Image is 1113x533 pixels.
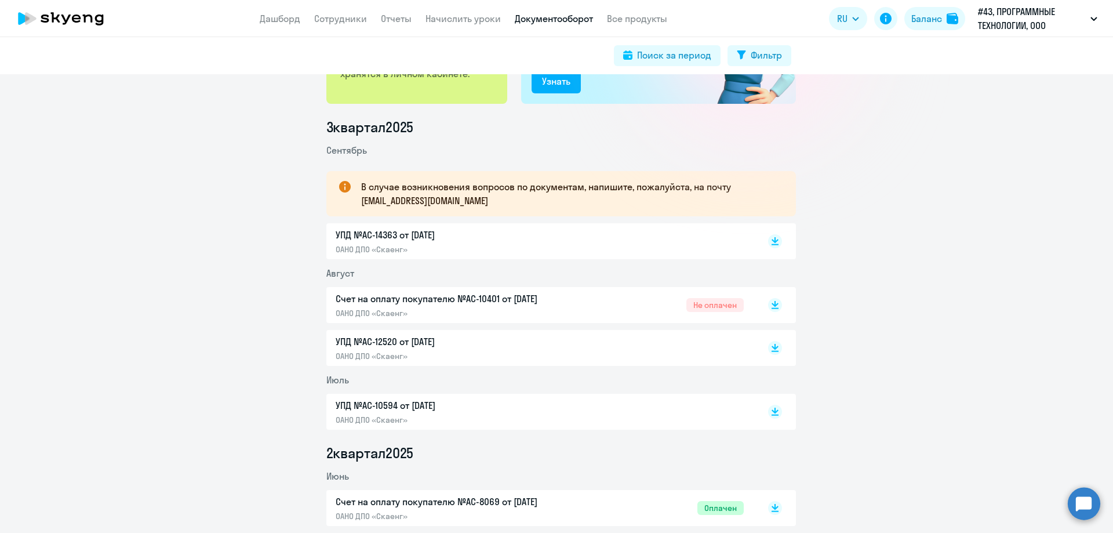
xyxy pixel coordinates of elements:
[904,7,965,30] button: Балансbalance
[336,335,744,361] a: УПД №AC-12520 от [DATE]ОАНО ДПО «Скаенг»
[336,351,579,361] p: ОАНО ДПО «Скаенг»
[336,415,579,425] p: ОАНО ДПО «Скаенг»
[326,470,349,482] span: Июнь
[911,12,942,26] div: Баланс
[326,267,354,279] span: Август
[336,228,744,255] a: УПД №AC-14363 от [DATE]ОАНО ДПО «Скаенг»
[837,12,848,26] span: RU
[336,398,744,425] a: УПД №AC-10594 от [DATE]ОАНО ДПО «Скаенг»
[326,118,796,136] li: 3 квартал 2025
[314,13,367,24] a: Сотрудники
[978,5,1086,32] p: #43, ПРОГРАММНЫЕ ТЕХНОЛОГИИ, ООО
[326,374,349,386] span: Июль
[515,13,593,24] a: Документооборот
[381,13,412,24] a: Отчеты
[614,45,721,66] button: Поиск за период
[542,74,570,88] div: Узнать
[336,292,579,306] p: Счет на оплату покупателю №AC-10401 от [DATE]
[751,48,782,62] div: Фильтр
[607,13,667,24] a: Все продукты
[336,398,579,412] p: УПД №AC-10594 от [DATE]
[336,244,579,255] p: ОАНО ДПО «Скаенг»
[336,335,579,349] p: УПД №AC-12520 от [DATE]
[326,444,796,462] li: 2 квартал 2025
[336,511,579,521] p: ОАНО ДПО «Скаенг»
[686,298,744,312] span: Не оплачен
[425,13,501,24] a: Начислить уроки
[336,495,744,521] a: Счет на оплату покупателю №AC-8069 от [DATE]ОАНО ДПО «Скаенг»Оплачен
[361,180,775,208] p: В случае возникновения вопросов по документам, напишите, пожалуйста, на почту [EMAIL_ADDRESS][DOM...
[697,501,744,515] span: Оплачен
[336,228,579,242] p: УПД №AC-14363 от [DATE]
[326,144,367,156] span: Сентябрь
[637,48,711,62] div: Поиск за период
[728,45,791,66] button: Фильтр
[336,495,579,509] p: Счет на оплату покупателю №AC-8069 от [DATE]
[829,7,867,30] button: RU
[336,308,579,318] p: ОАНО ДПО «Скаенг»
[260,13,300,24] a: Дашборд
[972,5,1103,32] button: #43, ПРОГРАММНЫЕ ТЕХНОЛОГИИ, ООО
[532,70,581,93] button: Узнать
[947,13,958,24] img: balance
[336,292,744,318] a: Счет на оплату покупателю №AC-10401 от [DATE]ОАНО ДПО «Скаенг»Не оплачен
